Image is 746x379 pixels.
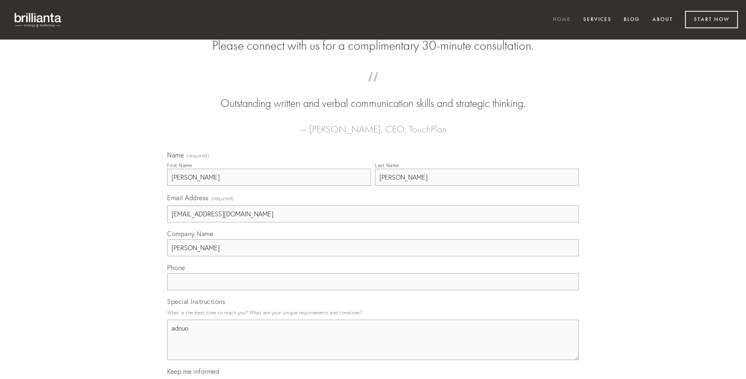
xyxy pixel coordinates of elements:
[167,38,579,53] h2: Please connect with us for a complimentary 30-minute consultation.
[167,307,579,318] p: What is the best time to reach you? What are your unique requirements and timelines?
[685,11,738,28] a: Start Now
[212,193,234,204] span: (required)
[578,13,617,27] a: Services
[167,230,213,238] span: Company Name
[167,297,225,306] span: Special Instructions
[647,13,678,27] a: About
[167,151,184,159] span: Name
[375,162,399,168] div: Last Name
[180,80,566,111] blockquote: Outstanding written and verbal communication skills and strategic thinking.
[186,153,209,158] span: (required)
[167,264,185,272] span: Phone
[167,162,192,168] div: First Name
[548,13,576,27] a: Home
[167,367,219,375] span: Keep me informed
[180,80,566,96] span: “
[180,111,566,137] figcaption: — [PERSON_NAME], CEO, TouchPlan
[8,8,69,31] img: brillianta - research, strategy, marketing
[167,320,579,360] textarea: adnuo
[167,194,209,202] span: Email Address
[618,13,645,27] a: Blog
